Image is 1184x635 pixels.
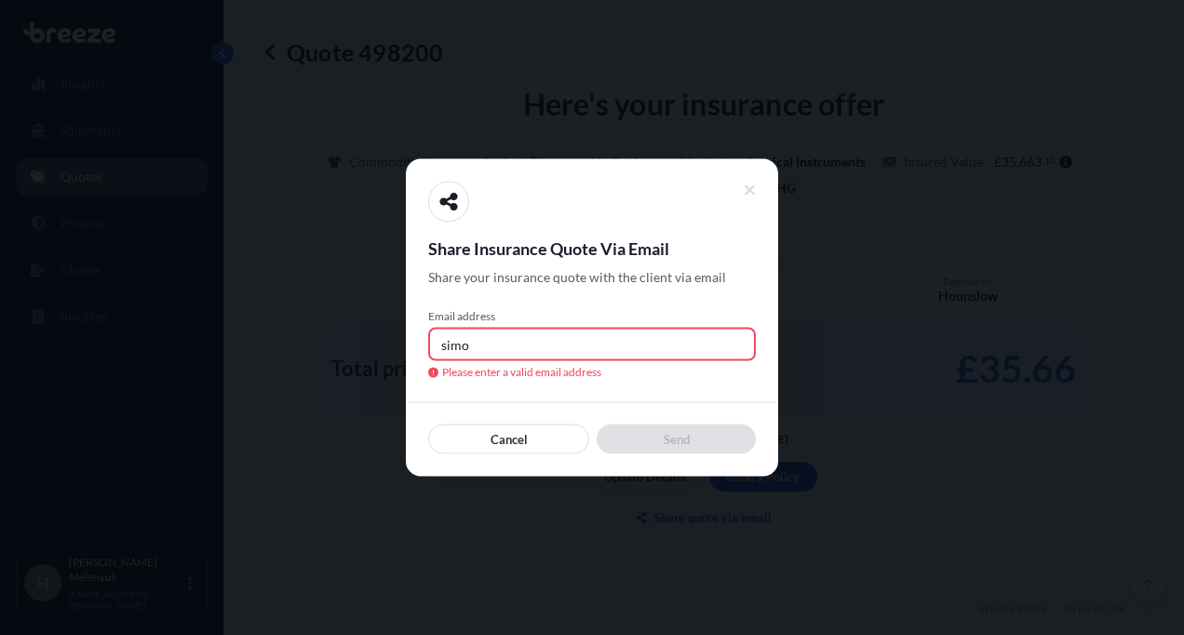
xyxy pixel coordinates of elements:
span: Share your insurance quote with the client via email [428,268,726,287]
button: Send [597,425,756,454]
span: Email address [428,309,756,324]
input: example@gmail.com [428,328,756,361]
p: Send [664,430,690,449]
p: Cancel [491,430,528,449]
button: Cancel [428,425,589,454]
span: Share Insurance Quote Via Email [428,237,756,260]
span: Please enter a valid email address [428,365,756,380]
